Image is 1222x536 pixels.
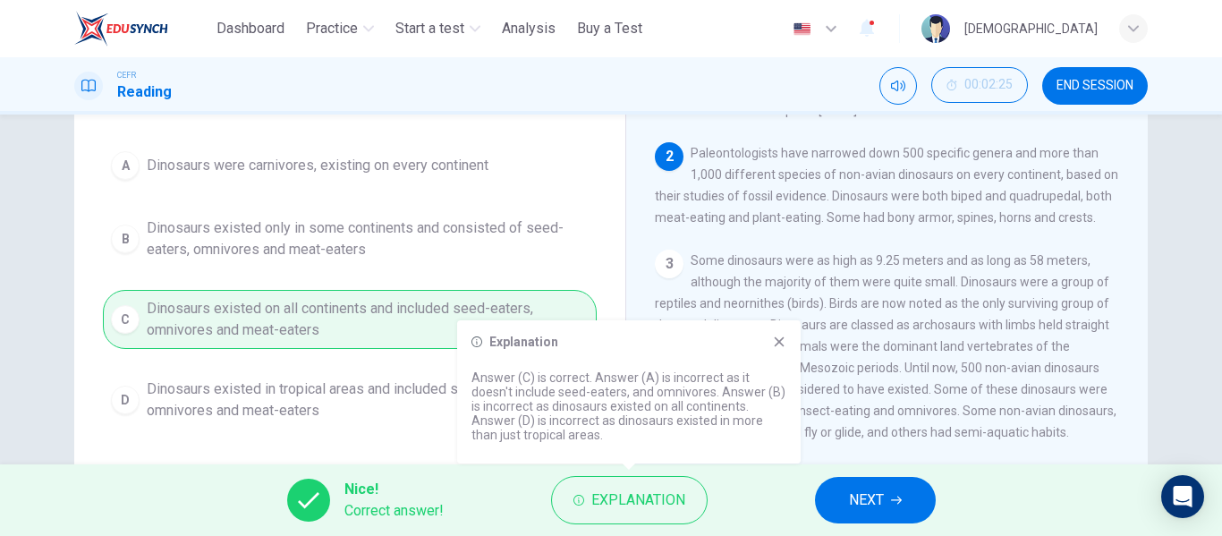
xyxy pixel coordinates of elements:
[655,253,1116,439] span: Some dinosaurs were as high as 9.25 meters and as long as 58 meters, although the majority of the...
[117,69,136,81] span: CEFR
[849,488,884,513] span: NEXT
[964,78,1013,92] span: 00:02:25
[591,488,685,513] span: Explanation
[117,81,172,103] h1: Reading
[964,18,1098,39] div: [DEMOGRAPHIC_DATA]
[1161,475,1204,518] div: Open Intercom Messenger
[489,335,558,349] h6: Explanation
[655,250,683,278] div: 3
[655,146,1118,225] span: Paleontologists have narrowed down 500 specific genera and more than 1,000 different species of n...
[655,142,683,171] div: 2
[344,479,444,500] span: Nice!
[306,18,358,39] span: Practice
[216,18,284,39] span: Dashboard
[931,67,1028,105] div: Hide
[344,500,444,522] span: Correct answer!
[921,14,950,43] img: Profile picture
[502,18,556,39] span: Analysis
[577,18,642,39] span: Buy a Test
[74,11,168,47] img: ELTC logo
[395,18,464,39] span: Start a test
[1057,79,1133,93] span: END SESSION
[471,370,786,442] p: Answer (C) is correct. Answer (A) is incorrect as it doesn't include seed-eaters, and omnivores. ...
[791,22,813,36] img: en
[879,67,917,105] div: Mute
